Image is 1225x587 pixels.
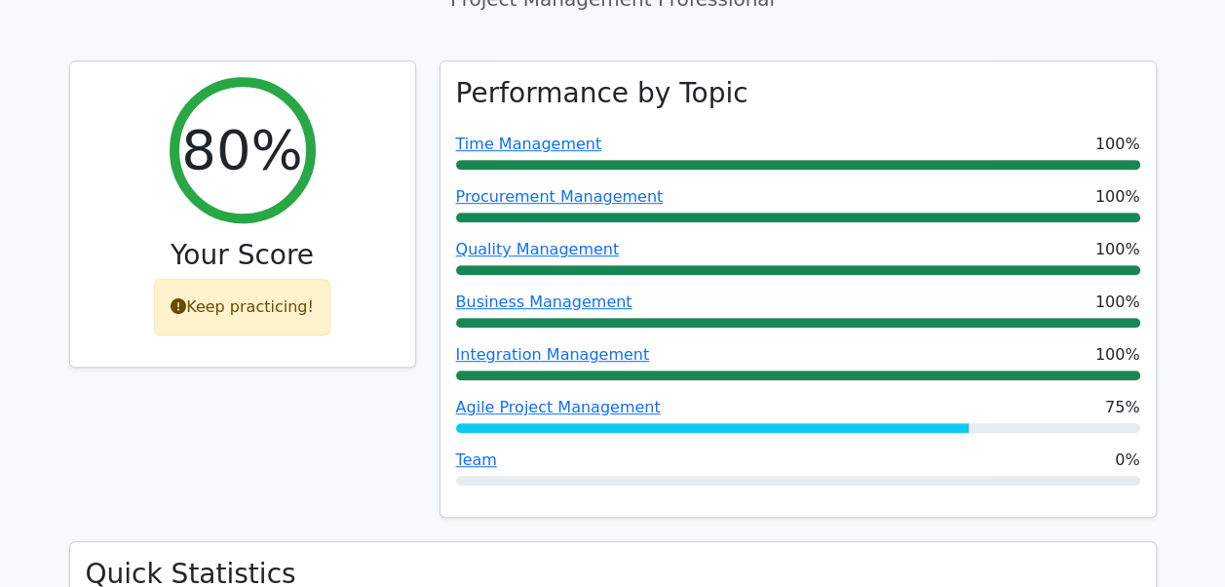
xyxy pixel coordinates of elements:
span: 100% [1095,133,1140,156]
a: Business Management [456,293,632,311]
a: Integration Management [456,345,650,364]
span: 100% [1095,343,1140,367]
h3: Your Score [86,239,400,272]
span: 100% [1095,185,1140,209]
h3: Performance by Topic [456,77,748,110]
a: Procurement Management [456,187,664,206]
span: 0% [1115,449,1139,472]
a: Agile Project Management [456,398,661,416]
h2: 80% [181,117,302,182]
a: Time Management [456,135,602,153]
span: 75% [1105,396,1140,419]
span: 100% [1095,238,1140,261]
a: Quality Management [456,240,620,258]
span: 100% [1095,291,1140,314]
div: Keep practicing! [154,279,330,335]
a: Team [456,450,497,469]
